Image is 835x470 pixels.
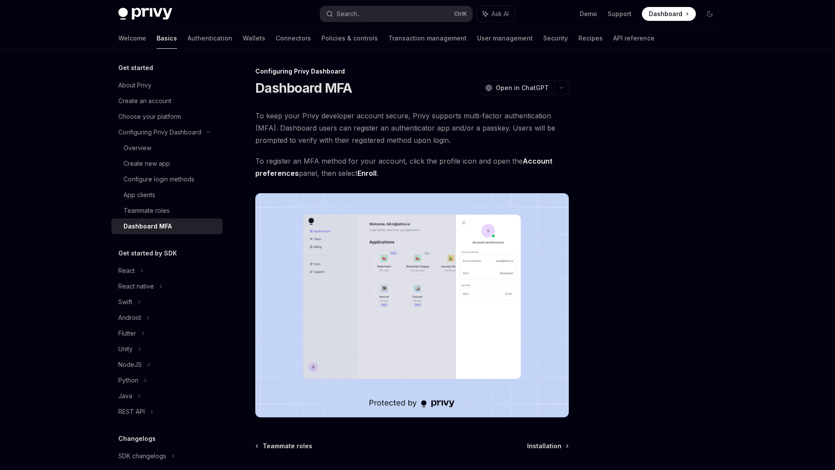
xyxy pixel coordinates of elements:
span: To keep your Privy developer account secure, Privy supports multi-factor authentication (MFA). Da... [255,110,569,146]
a: App clients [111,187,223,203]
div: About Privy [118,80,151,91]
a: Teammate roles [256,442,312,450]
h5: Changelogs [118,433,156,444]
a: Choose your platform [111,109,223,124]
a: Policies & controls [321,28,378,49]
div: Swift [118,297,132,307]
div: Search... [337,9,361,19]
div: SDK changelogs [118,451,166,461]
div: Java [118,391,132,401]
a: Recipes [578,28,603,49]
a: Create new app [111,156,223,171]
span: Open in ChatGPT [496,84,549,92]
div: React native [118,281,154,292]
h5: Get started by SDK [118,248,177,258]
div: Configuring Privy Dashboard [118,127,201,138]
div: Unity [118,344,133,354]
a: Create an account [111,93,223,109]
a: User management [477,28,533,49]
a: Transaction management [388,28,467,49]
a: Wallets [243,28,265,49]
a: Security [543,28,568,49]
button: Search...CtrlK [320,6,472,22]
button: Open in ChatGPT [480,81,554,95]
div: NodeJS [118,359,142,370]
a: Dashboard MFA [111,218,223,234]
span: Dashboard [649,10,682,18]
div: App clients [124,190,155,200]
a: About Privy [111,77,223,93]
span: To register an MFA method for your account, click the profile icon and open the panel, then select . [255,155,569,179]
img: images/dashboard-mfa-1.png [255,193,569,417]
div: Dashboard MFA [124,221,172,232]
a: Teammate roles [111,203,223,218]
button: Ask AI [477,6,515,22]
span: Teammate roles [263,442,312,450]
h1: Dashboard MFA [255,80,352,96]
div: Overview [124,143,151,153]
div: Choose your platform [118,111,181,122]
a: Authentication [187,28,232,49]
button: Toggle dark mode [703,7,717,21]
img: dark logo [118,8,172,20]
div: Create new app [124,158,170,169]
div: Configuring Privy Dashboard [255,67,569,76]
a: Support [608,10,631,18]
div: React [118,265,135,276]
a: Configure login methods [111,171,223,187]
span: Ask AI [491,10,509,18]
a: Demo [580,10,597,18]
a: Basics [157,28,177,49]
div: REST API [118,406,145,417]
div: Android [118,312,141,323]
div: Configure login methods [124,174,194,185]
a: Welcome [118,28,146,49]
div: Python [118,375,138,386]
a: Dashboard [642,7,696,21]
a: Installation [527,442,568,450]
span: Ctrl K [454,10,467,17]
div: Teammate roles [124,205,170,216]
h5: Get started [118,63,153,73]
a: Overview [111,140,223,156]
a: Connectors [276,28,311,49]
a: API reference [613,28,655,49]
strong: Enroll [357,169,377,178]
span: Installation [527,442,561,450]
div: Create an account [118,96,171,106]
div: Flutter [118,328,136,339]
